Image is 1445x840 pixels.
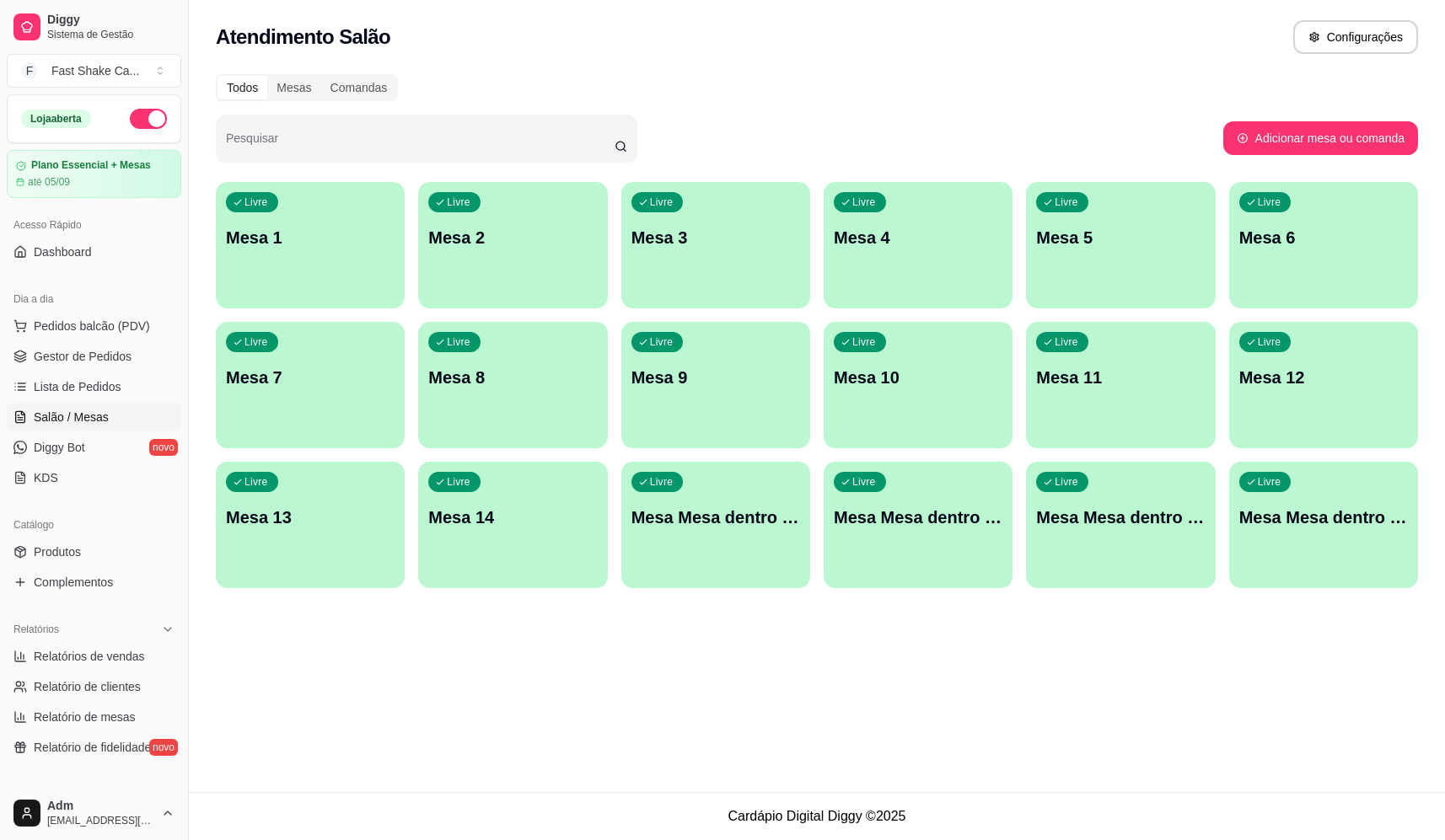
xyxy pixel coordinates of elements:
[621,462,810,588] button: LivreMesa Mesa dentro azul
[1036,366,1205,389] p: Mesa 11
[34,648,145,665] span: Relatórios de vendas
[1026,182,1215,308] button: LivreMesa 5
[267,76,320,99] div: Mesas
[34,439,85,456] span: Diggy Bot
[47,28,175,41] span: Sistema de Gestão
[1026,322,1215,448] button: LivreMesa 11
[34,678,141,695] span: Relatório de clientes
[852,195,876,209] p: Livre
[7,569,181,596] a: Complementos
[1258,475,1281,489] p: Livre
[631,366,800,389] p: Mesa 9
[7,464,181,491] a: KDS
[216,322,405,448] button: LivreMesa 7
[1055,335,1078,349] p: Livre
[34,348,132,365] span: Gestor de Pedidos
[7,704,181,730] a: Relatório de mesas
[1036,226,1205,249] p: Mesa 5
[7,643,181,670] a: Relatórios de vendas
[28,175,70,189] article: até 05/09
[418,462,607,588] button: LivreMesa 14
[7,7,181,47] a: DiggySistema de Gestão
[631,506,800,529] p: Mesa Mesa dentro azul
[7,538,181,565] a: Produtos
[189,792,1445,840] footer: Cardápio Digital Diggy © 2025
[7,54,181,88] button: Select a team
[852,335,876,349] p: Livre
[34,709,136,725] span: Relatório de mesas
[447,195,470,209] p: Livre
[47,799,154,814] span: Adm
[34,543,81,560] span: Produtos
[7,313,181,340] button: Pedidos balcão (PDV)
[650,195,674,209] p: Livre
[321,76,397,99] div: Comandas
[1239,226,1408,249] p: Mesa 6
[244,475,268,489] p: Livre
[21,110,91,128] div: Loja aberta
[34,574,113,591] span: Complementos
[1239,506,1408,529] p: Mesa Mesa dentro vermelha
[216,24,390,51] h2: Atendimento Salão
[34,409,109,425] span: Salão / Mesas
[47,814,154,827] span: [EMAIL_ADDRESS][DOMAIN_NAME]
[834,366,1002,389] p: Mesa 10
[13,623,59,636] span: Relatórios
[218,76,267,99] div: Todos
[7,150,181,198] a: Plano Essencial + Mesasaté 05/09
[7,793,181,833] button: Adm[EMAIL_ADDRESS][DOMAIN_NAME]
[21,62,38,79] span: F
[1229,182,1418,308] button: LivreMesa 6
[226,226,395,249] p: Mesa 1
[621,182,810,308] button: LivreMesa 3
[51,62,139,79] div: Fast Shake Ca ...
[244,335,268,349] p: Livre
[7,211,181,238] div: Acesso Rápido
[7,781,181,808] div: Gerenciar
[7,286,181,313] div: Dia a dia
[226,136,615,153] input: Pesquisar
[1229,322,1418,448] button: LivreMesa 12
[621,322,810,448] button: LivreMesa 9
[7,511,181,538] div: Catálogo
[834,226,1002,249] p: Mesa 4
[7,404,181,431] a: Salão / Mesas
[7,434,181,461] a: Diggy Botnovo
[7,343,181,370] a: Gestor de Pedidos
[216,462,405,588] button: LivreMesa 13
[31,159,151,172] article: Plano Essencial + Mesas
[7,373,181,400] a: Lista de Pedidos
[824,322,1013,448] button: LivreMesa 10
[631,226,800,249] p: Mesa 3
[7,673,181,700] a: Relatório de clientes
[34,378,121,395] span: Lista de Pedidos
[418,182,607,308] button: LivreMesa 2
[650,475,674,489] p: Livre
[1258,195,1281,209] p: Livre
[34,469,58,486] span: KDS
[1258,335,1281,349] p: Livre
[226,366,395,389] p: Mesa 7
[34,739,151,756] span: Relatório de fidelidade
[1036,506,1205,529] p: Mesa Mesa dentro verde
[1223,121,1418,155] button: Adicionar mesa ou comanda
[824,462,1013,588] button: LivreMesa Mesa dentro laranja
[1055,195,1078,209] p: Livre
[447,335,470,349] p: Livre
[428,506,597,529] p: Mesa 14
[226,506,395,529] p: Mesa 13
[7,734,181,761] a: Relatório de fidelidadenovo
[824,182,1013,308] button: LivreMesa 4
[1239,366,1408,389] p: Mesa 12
[834,506,1002,529] p: Mesa Mesa dentro laranja
[244,195,268,209] p: Livre
[428,226,597,249] p: Mesa 2
[216,182,405,308] button: LivreMesa 1
[1293,20,1418,54] button: Configurações
[418,322,607,448] button: LivreMesa 8
[852,475,876,489] p: Livre
[34,243,92,260] span: Dashboard
[47,13,175,28] span: Diggy
[1055,475,1078,489] p: Livre
[34,318,150,334] span: Pedidos balcão (PDV)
